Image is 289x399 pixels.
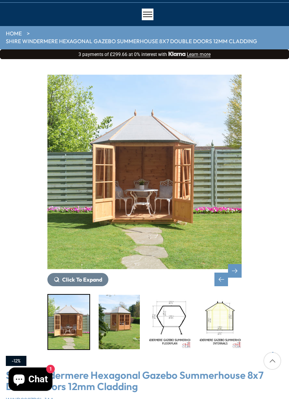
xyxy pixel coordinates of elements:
img: WindermereEdited_200x200.jpg [99,295,140,349]
a: HOME [6,30,22,38]
div: -12% [6,356,26,366]
img: WindermereEdited_5_200x200.jpg [48,295,89,349]
div: 3 / 14 [47,294,90,350]
a: Shire Windermere Hexagonal Gazebo Summerhouse 8x7 Double doors 12mm Cladding [6,38,257,45]
div: 6 / 14 [199,294,242,350]
img: WindermereGazeboSummerhouseFLOORPLAN_200x200.jpg [149,295,190,349]
div: Previous slide [214,273,228,286]
div: Next slide [228,264,242,278]
inbox-online-store-chat: Shopify online store chat [6,367,55,393]
h3: Shire Windermere Hexagonal Gazebo Summerhouse 8x7 Double doors 12mm Cladding [6,370,283,392]
img: Shire Windermere Hexagonal Gazebo Summerhouse 8x7 Double doors 12mm Cladding [47,75,242,269]
button: Click To Expand [47,273,108,286]
img: WindermereGazeboSummerhouseINTERNALS_200x200.jpg [200,295,241,349]
div: 3 / 14 [47,75,242,286]
span: Click To Expand [62,276,102,283]
div: 5 / 14 [148,294,191,350]
div: 4 / 14 [98,294,141,350]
